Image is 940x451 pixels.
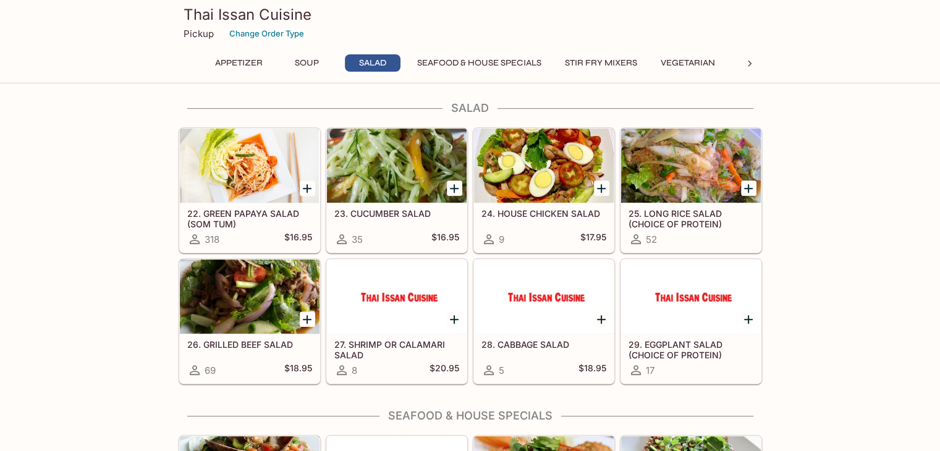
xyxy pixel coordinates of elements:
[326,259,467,384] a: 27. SHRIMP OR CALAMARI SALAD8$20.95
[205,234,219,245] span: 318
[208,54,269,72] button: Appetizer
[179,259,320,384] a: 26. GRILLED BEEF SALAD69$18.95
[184,28,214,40] p: Pickup
[580,232,606,247] h5: $17.95
[300,180,315,196] button: Add 22. GREEN PAPAYA SALAD (SOM TUM)
[473,259,614,384] a: 28. CABBAGE SALAD5$18.95
[187,339,312,350] h5: 26. GRILLED BEEF SALAD
[594,311,609,327] button: Add 28. CABBAGE SALAD
[499,365,504,376] span: 5
[205,365,216,376] span: 69
[326,128,467,253] a: 23. CUCUMBER SALAD35$16.95
[473,128,614,253] a: 24. HOUSE CHICKEN SALAD9$17.95
[334,339,459,360] h5: 27. SHRIMP OR CALAMARI SALAD
[646,365,654,376] span: 17
[180,259,320,334] div: 26. GRILLED BEEF SALAD
[179,409,762,423] h4: Seafood & House Specials
[187,208,312,229] h5: 22. GREEN PAPAYA SALAD (SOM TUM)
[481,339,606,350] h5: 28. CABBAGE SALAD
[594,180,609,196] button: Add 24. HOUSE CHICKEN SALAD
[279,54,335,72] button: Soup
[327,259,467,334] div: 27. SHRIMP OR CALAMARI SALAD
[327,129,467,203] div: 23. CUCUMBER SALAD
[184,5,757,24] h3: Thai Issan Cuisine
[499,234,504,245] span: 9
[474,259,614,334] div: 28. CABBAGE SALAD
[345,54,400,72] button: Salad
[352,365,357,376] span: 8
[334,208,459,219] h5: 23. CUCUMBER SALAD
[224,24,310,43] button: Change Order Type
[179,101,762,115] h4: Salad
[410,54,548,72] button: Seafood & House Specials
[179,128,320,253] a: 22. GREEN PAPAYA SALAD (SOM TUM)318$16.95
[741,180,756,196] button: Add 25. LONG RICE SALAD (CHOICE OF PROTEIN)
[474,129,614,203] div: 24. HOUSE CHICKEN SALAD
[447,180,462,196] button: Add 23. CUCUMBER SALAD
[180,129,320,203] div: 22. GREEN PAPAYA SALAD (SOM TUM)
[646,234,657,245] span: 52
[578,363,606,377] h5: $18.95
[654,54,722,72] button: Vegetarian
[284,232,312,247] h5: $16.95
[352,234,363,245] span: 35
[620,259,761,384] a: 29. EGGPLANT SALAD (CHOICE OF PROTEIN)17
[741,311,756,327] button: Add 29. EGGPLANT SALAD (CHOICE OF PROTEIN)
[447,311,462,327] button: Add 27. SHRIMP OR CALAMARI SALAD
[430,363,459,377] h5: $20.95
[629,208,753,229] h5: 25. LONG RICE SALAD (CHOICE OF PROTEIN)
[620,128,761,253] a: 25. LONG RICE SALAD (CHOICE OF PROTEIN)52
[732,54,787,72] button: Noodles
[558,54,644,72] button: Stir Fry Mixers
[481,208,606,219] h5: 24. HOUSE CHICKEN SALAD
[284,363,312,377] h5: $18.95
[629,339,753,360] h5: 29. EGGPLANT SALAD (CHOICE OF PROTEIN)
[300,311,315,327] button: Add 26. GRILLED BEEF SALAD
[621,259,761,334] div: 29. EGGPLANT SALAD (CHOICE OF PROTEIN)
[621,129,761,203] div: 25. LONG RICE SALAD (CHOICE OF PROTEIN)
[431,232,459,247] h5: $16.95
